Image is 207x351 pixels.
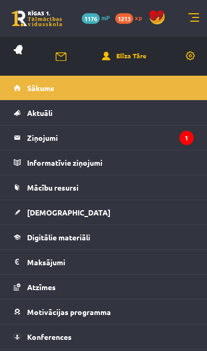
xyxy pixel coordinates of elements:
span: Konferences [27,332,72,341]
a: Maksājumi [14,250,194,274]
legend: Maksājumi [27,250,194,274]
legend: Informatīvie ziņojumi [27,150,194,175]
a: [DEMOGRAPHIC_DATA] [14,200,194,224]
span: [DEMOGRAPHIC_DATA] [27,208,110,217]
span: Mācību resursi [27,183,79,192]
span: xp [135,13,142,22]
span: Motivācijas programma [27,307,111,317]
span: Digitālie materiāli [27,232,90,242]
span: Aktuāli [27,108,53,118]
span: mP [101,13,110,22]
legend: Ziņojumi [27,125,194,150]
a: Ziņojumi1 [14,125,194,150]
a: Mācību resursi [14,175,194,200]
span: 1176 [82,13,100,24]
a: Motivācijas programma [14,300,194,324]
a: Sākums [14,76,194,100]
a: Elīza Tāre [102,51,146,62]
a: Aktuāli [14,101,194,125]
span: 1213 [115,13,133,24]
a: 1213 xp [115,13,147,22]
i: 1 [179,131,194,145]
a: Konferences [14,325,194,349]
a: Rīgas 1. Tālmācības vidusskola [12,11,62,26]
span: Sākums [27,83,54,93]
span: Atzīmes [27,282,56,292]
a: Informatīvie ziņojumi [14,150,194,175]
a: Digitālie materiāli [14,225,194,249]
a: Atzīmes [14,275,194,299]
